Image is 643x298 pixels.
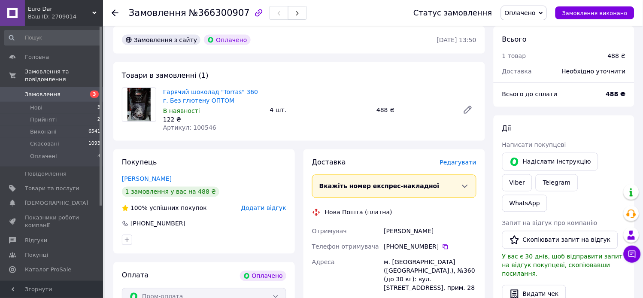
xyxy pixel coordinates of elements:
[4,30,101,46] input: Пошук
[459,101,476,119] a: Редагувати
[562,10,628,16] span: Замовлення виконано
[163,115,263,124] div: 122 ₴
[122,204,207,213] div: успішних покупок
[555,6,634,19] button: Замовлення виконано
[122,176,172,182] a: [PERSON_NAME]
[90,91,99,98] span: 3
[163,107,200,114] span: В наявності
[502,142,566,149] span: Написати покупцеві
[25,68,103,83] span: Замовлення та повідомлення
[25,91,61,98] span: Замовлення
[28,5,92,13] span: Euro Dar
[97,152,100,160] span: 3
[25,237,47,244] span: Відгуки
[25,185,79,192] span: Товари та послуги
[130,219,186,228] div: [PHONE_NUMBER]
[130,205,148,212] span: 100%
[312,158,346,167] span: Доставка
[30,152,57,160] span: Оплачені
[505,9,536,16] span: Оплачено
[502,153,598,171] button: Надіслати інструкцію
[112,9,118,17] div: Повернутися назад
[97,104,100,112] span: 3
[312,259,335,266] span: Адреса
[624,246,641,263] button: Чат з покупцем
[382,224,478,239] div: [PERSON_NAME]
[437,36,476,43] time: [DATE] 13:50
[122,35,200,45] div: Замовлення з сайту
[267,104,373,116] div: 4 шт.
[608,52,626,60] div: 488 ₴
[382,255,478,296] div: м. [GEOGRAPHIC_DATA] ([GEOGRAPHIC_DATA].), №360 (до 30 кг): вул. [STREET_ADDRESS], прим. 28
[440,159,476,166] span: Редагувати
[502,195,547,212] a: WhatsApp
[502,52,526,59] span: 1 товар
[25,199,88,207] span: [DEMOGRAPHIC_DATA]
[502,35,527,43] span: Всього
[502,68,532,75] span: Доставка
[502,125,511,133] span: Дії
[122,71,209,79] span: Товари в замовленні (1)
[323,208,394,217] div: Нова Пошта (платна)
[240,271,286,281] div: Оплачено
[25,170,67,178] span: Повідомлення
[319,183,440,190] span: Вкажіть номер експрес-накладної
[25,214,79,229] span: Показники роботи компанії
[127,88,151,122] img: Гарячий шоколад "Torras" 360 г. Без глютену ОПТОМ
[122,187,219,197] div: 1 замовлення у вас на 488 ₴
[502,91,558,97] span: Всього до сплати
[30,140,59,148] span: Скасовані
[88,128,100,136] span: 6541
[30,116,57,124] span: Прийняті
[204,35,250,45] div: Оплачено
[97,116,100,124] span: 2
[28,13,103,21] div: Ваш ID: 2709014
[189,8,250,18] span: №366300907
[122,158,157,167] span: Покупець
[25,251,48,259] span: Покупці
[373,104,456,116] div: 488 ₴
[163,125,216,131] span: Артикул: 100546
[384,243,476,251] div: [PHONE_NUMBER]
[606,91,626,97] b: 488 ₴
[502,231,618,249] button: Скопіювати запит на відгук
[502,220,598,227] span: Запит на відгук про компанію
[30,128,57,136] span: Виконані
[30,104,42,112] span: Нові
[88,140,100,148] span: 1093
[413,9,492,17] div: Статус замовлення
[536,174,578,192] a: Telegram
[502,253,623,277] span: У вас є 30 днів, щоб відправити запит на відгук покупцеві, скопіювавши посилання.
[129,8,186,18] span: Замовлення
[557,62,631,81] div: Необхідно уточнити
[122,271,149,280] span: Оплата
[312,243,379,250] span: Телефон отримувача
[241,205,286,212] span: Додати відгук
[25,266,71,274] span: Каталог ProSale
[502,174,532,192] a: Viber
[312,228,347,235] span: Отримувач
[163,88,258,104] a: Гарячий шоколад "Torras" 360 г. Без глютену ОПТОМ
[25,53,49,61] span: Головна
